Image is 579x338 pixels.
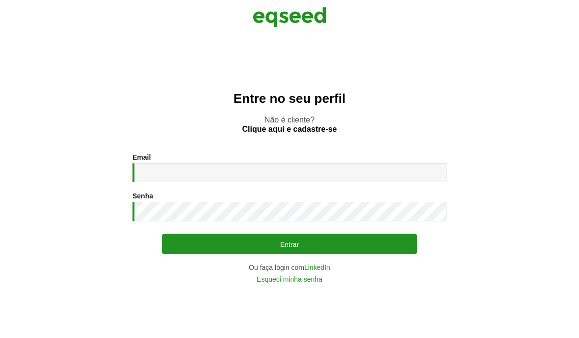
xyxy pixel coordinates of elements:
[257,276,322,283] a: Esqueci minha senha
[132,193,153,199] label: Senha
[132,154,151,161] label: Email
[20,92,559,106] h2: Entre no seu perfil
[132,264,447,271] div: Ou faça login com
[242,125,337,133] a: Clique aqui e cadastre-se
[304,264,330,271] a: LinkedIn
[20,115,559,134] p: Não é cliente?
[253,5,326,29] img: EqSeed Logo
[162,234,417,254] button: Entrar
